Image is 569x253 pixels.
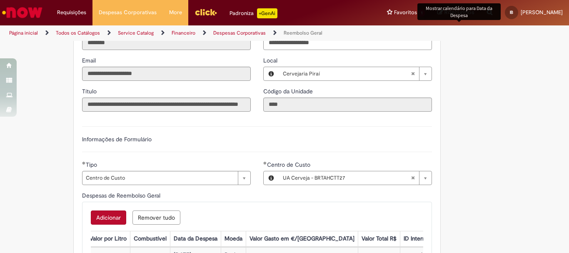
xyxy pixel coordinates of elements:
th: Valor Total R$ [358,231,400,246]
th: Valor Gasto em €/[GEOGRAPHIC_DATA] [246,231,358,246]
a: Financeiro [172,30,195,36]
a: Despesas Corporativas [213,30,266,36]
span: UA Cerveja - BRTAHCTT27 [283,171,411,185]
input: Título [82,98,251,112]
abbr: Limpar campo Local [407,67,419,80]
p: +GenAi [257,8,277,18]
span: Centro de Custo [267,161,312,168]
th: Valor por Litro [86,231,130,246]
abbr: Limpar campo Centro de Custo [407,171,419,185]
input: Email [82,67,251,81]
span: Obrigatório Preenchido [82,161,86,165]
a: Cervejaria PiraíLimpar campo Local [279,67,432,80]
span: Requisições [57,8,86,17]
a: Service Catalog [118,30,154,36]
img: ServiceNow [1,4,44,21]
span: Local [263,57,279,64]
span: More [169,8,182,17]
a: Reembolso Geral [284,30,322,36]
img: click_logo_yellow_360x200.png [195,6,217,18]
a: Todos os Catálogos [56,30,100,36]
th: ID Interno CC [400,231,507,246]
label: Somente leitura - Email [82,56,97,65]
th: Combustível [130,231,170,246]
button: Centro de Custo, Visualizar este registro UA Cerveja - BRTAHCTT27 [264,171,279,185]
button: Remove all rows for Despesas de Reembolso Geral [132,210,180,225]
span: Cervejaria Piraí [283,67,411,80]
span: IB [510,10,513,15]
span: Centro de Custo [86,171,234,185]
button: Add a row for Despesas de Reembolso Geral [91,210,126,225]
label: Informações de Formulário [82,135,152,143]
ul: Trilhas de página [6,25,373,41]
div: Mostrar calendário para Data da Despesa [417,3,501,20]
label: Somente leitura - Código da Unidade [263,87,314,95]
span: Somente leitura - Email [82,57,97,64]
input: ID [82,36,251,50]
span: Despesas de Reembolso Geral [82,192,162,199]
button: Local, Visualizar este registro Cervejaria Piraí [264,67,279,80]
input: Código da Unidade [263,98,432,112]
a: UA Cerveja - BRTAHCTT27Limpar campo Centro de Custo [279,171,432,185]
div: Padroniza [230,8,277,18]
label: Somente leitura - Título [82,87,98,95]
span: Obrigatório Preenchido [263,161,267,165]
span: Despesas Corporativas [99,8,157,17]
span: [PERSON_NAME] [521,9,563,16]
th: Moeda [221,231,246,246]
a: Página inicial [9,30,38,36]
span: Tipo [86,161,99,168]
th: Data da Despesa [170,231,221,246]
span: Favoritos [394,8,417,17]
input: Telefone de Contato [263,36,432,50]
